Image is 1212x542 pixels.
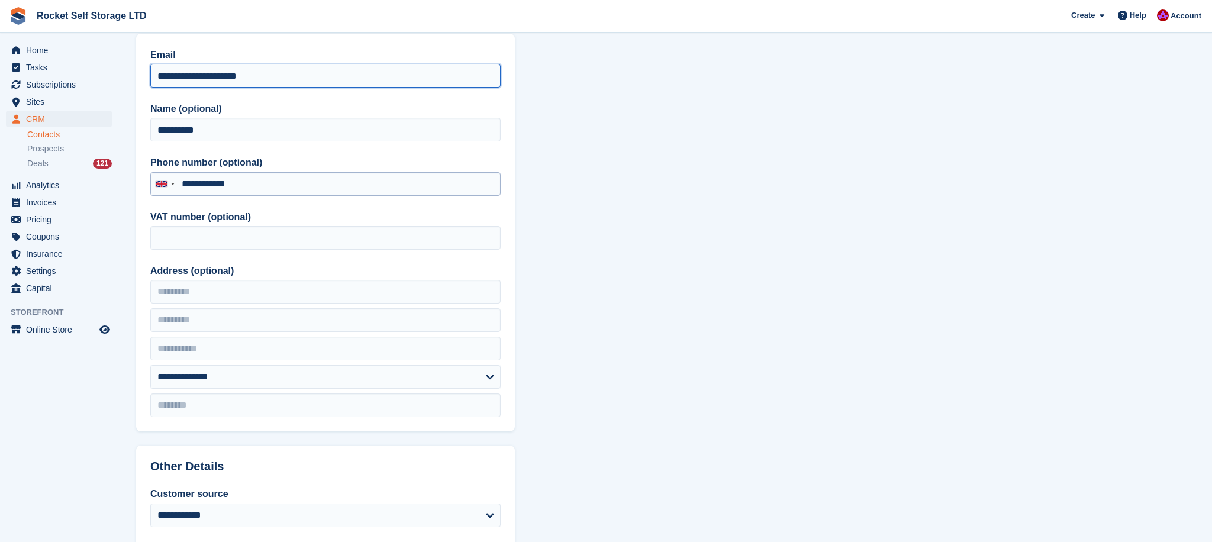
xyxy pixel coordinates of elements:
a: Preview store [98,322,112,337]
a: Rocket Self Storage LTD [32,6,151,25]
span: Sites [26,93,97,110]
span: Coupons [26,228,97,245]
span: Analytics [26,177,97,193]
a: menu [6,263,112,279]
a: menu [6,177,112,193]
span: Settings [26,263,97,279]
h2: Other Details [150,460,501,473]
a: Contacts [27,129,112,140]
span: Insurance [26,246,97,262]
a: menu [6,76,112,93]
label: Address (optional) [150,264,501,278]
a: menu [6,93,112,110]
span: Capital [26,280,97,296]
label: Customer source [150,487,501,501]
a: menu [6,194,112,211]
a: menu [6,111,112,127]
div: United Kingdom: +44 [151,173,178,195]
span: Invoices [26,194,97,211]
span: Tasks [26,59,97,76]
span: Subscriptions [26,76,97,93]
a: menu [6,321,112,338]
label: VAT number (optional) [150,210,501,224]
a: Deals 121 [27,157,112,170]
a: menu [6,211,112,228]
a: Prospects [27,143,112,155]
span: Deals [27,158,49,169]
a: menu [6,59,112,76]
span: Pricing [26,211,97,228]
a: menu [6,280,112,296]
span: Home [26,42,97,59]
img: stora-icon-8386f47178a22dfd0bd8f6a31ec36ba5ce8667c1dd55bd0f319d3a0aa187defe.svg [9,7,27,25]
span: Storefront [11,307,118,318]
span: Prospects [27,143,64,154]
label: Name (optional) [150,102,501,116]
span: Create [1071,9,1095,21]
a: menu [6,42,112,59]
a: menu [6,246,112,262]
span: Account [1171,10,1201,22]
div: 121 [93,159,112,169]
img: Lee Tresadern [1157,9,1169,21]
span: CRM [26,111,97,127]
span: Online Store [26,321,97,338]
label: Email [150,48,501,62]
label: Phone number (optional) [150,156,501,170]
a: menu [6,228,112,245]
span: Help [1130,9,1146,21]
